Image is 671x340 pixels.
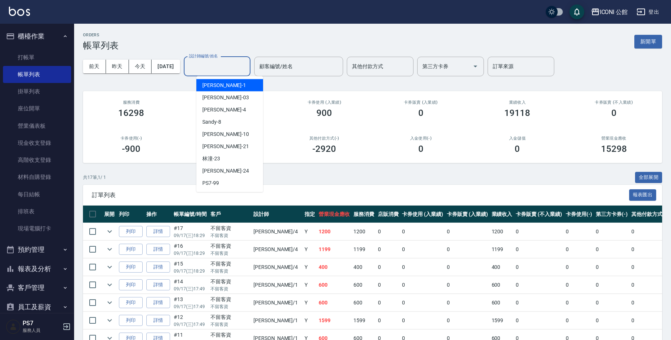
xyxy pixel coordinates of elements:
h3: 0 [611,108,617,118]
h2: 業績收入 [478,100,557,105]
button: 客戶管理 [3,278,71,297]
td: [PERSON_NAME] /1 [252,312,303,329]
a: 報表匯出 [629,191,657,198]
td: 0 [514,294,564,311]
h2: ORDERS [83,33,119,37]
h2: 卡券販賣 (入業績) [382,100,461,105]
th: 展開 [102,206,117,223]
span: [PERSON_NAME] -10 [202,130,249,138]
th: 操作 [145,206,172,223]
p: 不留客資 [210,321,250,328]
button: save [569,4,584,19]
td: 0 [376,294,401,311]
a: 材料自購登錄 [3,169,71,186]
button: 列印 [119,297,143,309]
td: 0 [564,276,594,294]
label: 設計師編號/姓名 [189,53,218,59]
a: 詳情 [146,315,170,326]
td: 0 [630,223,670,240]
td: 0 [630,259,670,276]
h3: 服務消費 [92,100,171,105]
td: #13 [172,294,209,311]
button: Open [469,60,481,72]
img: Person [6,319,21,334]
h3: 0 [515,144,520,154]
th: 服務消費 [352,206,376,223]
td: 0 [445,294,490,311]
button: expand row [104,279,115,290]
button: 昨天 [106,60,129,73]
th: 其他付款方式(-) [630,206,670,223]
p: 09/17 (三) 17:49 [174,303,207,310]
td: 0 [630,276,670,294]
button: 員工及薪資 [3,297,71,317]
button: 預約管理 [3,240,71,259]
td: 0 [400,294,445,311]
td: 400 [317,259,352,276]
p: 服務人員 [23,327,60,334]
button: 列印 [119,244,143,255]
th: 卡券販賣 (入業績) [445,206,490,223]
h3: 19118 [504,108,530,118]
td: 0 [445,259,490,276]
a: 詳情 [146,279,170,291]
span: [PERSON_NAME] -03 [202,94,249,101]
td: 0 [445,276,490,294]
td: 0 [400,312,445,329]
span: [PERSON_NAME] -4 [202,106,246,114]
span: [PERSON_NAME] -21 [202,143,249,150]
td: 0 [400,259,445,276]
button: expand row [104,244,115,255]
button: 報表及分析 [3,259,71,279]
th: 營業現金應收 [317,206,352,223]
div: 不留客資 [210,260,250,268]
td: 600 [317,276,352,294]
td: 1200 [490,223,514,240]
td: #12 [172,312,209,329]
span: 訂單列表 [92,191,629,199]
td: 0 [564,241,594,258]
h2: 營業現金應收 [575,136,654,141]
th: 帳單編號/時間 [172,206,209,223]
p: 09/17 (三) 17:49 [174,321,207,328]
td: 1599 [490,312,514,329]
th: 客戶 [209,206,252,223]
div: 不留客資 [210,278,250,286]
h2: 第三方卡券(-) [189,136,268,141]
a: 詳情 [146,244,170,255]
td: 0 [514,241,564,258]
h3: 0 [418,144,423,154]
td: 600 [352,294,376,311]
th: 業績收入 [490,206,514,223]
a: 詳情 [146,261,170,273]
p: 不留客資 [210,250,250,257]
a: 每日結帳 [3,186,71,203]
td: Y [303,294,317,311]
td: 0 [376,223,401,240]
button: expand row [104,261,115,273]
a: 現金收支登錄 [3,134,71,151]
div: ICONI 公館 [600,7,628,17]
th: 設計師 [252,206,303,223]
button: 新開單 [634,35,662,49]
td: 0 [376,312,401,329]
td: 400 [352,259,376,276]
th: 指定 [303,206,317,223]
h2: 入金使用(-) [382,136,461,141]
h3: 16298 [118,108,144,118]
td: #15 [172,259,209,276]
td: 0 [400,241,445,258]
p: 不留客資 [210,303,250,310]
p: 不留客資 [210,268,250,274]
h2: 卡券使用 (入業績) [285,100,364,105]
a: 現場電腦打卡 [3,220,71,237]
td: Y [303,223,317,240]
p: 不留客資 [210,286,250,292]
h3: 900 [316,108,332,118]
button: ICONI 公館 [588,4,631,20]
a: 營業儀表板 [3,117,71,134]
a: 座位開單 [3,100,71,117]
td: 1200 [317,223,352,240]
td: 0 [376,241,401,258]
a: 詳情 [146,297,170,309]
